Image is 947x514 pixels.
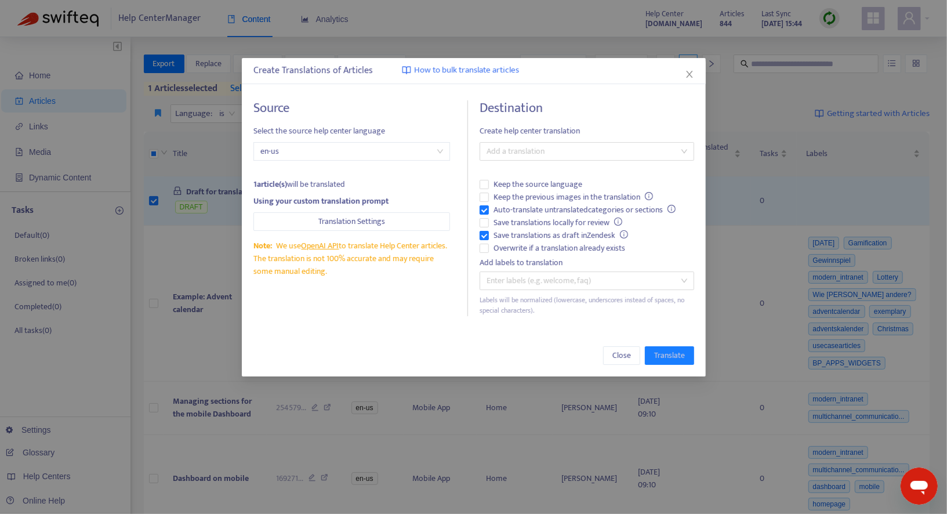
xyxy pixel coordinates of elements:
[489,204,680,216] span: Auto-translate untranslated categories or sections
[253,64,694,78] div: Create Translations of Articles
[301,239,339,252] a: OpenAI API
[901,468,938,505] iframe: Button to launch messaging window
[685,70,694,79] span: close
[253,195,450,208] div: Using your custom translation prompt
[253,239,272,252] span: Note:
[402,66,411,75] img: image-link
[480,295,694,317] div: Labels will be normalized (lowercase, underscores instead of spaces, no special characters).
[619,230,627,238] span: info-circle
[260,143,443,160] span: en-us
[402,64,519,77] a: How to bulk translate articles
[253,100,450,116] h4: Source
[253,178,287,191] strong: 1 article(s)
[253,240,450,278] div: We use to translate Help Center articles. The translation is not 100% accurate and may require so...
[645,346,694,365] button: Translate
[253,212,450,231] button: Translation Settings
[603,346,640,365] button: Close
[489,229,633,242] span: Save translations as draft in Zendesk
[489,178,587,191] span: Keep the source language
[414,64,519,77] span: How to bulk translate articles
[480,125,694,137] span: Create help center translation
[318,215,385,228] span: Translation Settings
[614,218,622,226] span: info-circle
[489,242,630,255] span: Overwrite if a translation already exists
[489,216,627,229] span: Save translations locally for review
[612,349,631,362] span: Close
[667,205,675,213] span: info-circle
[683,68,696,81] button: Close
[480,100,694,116] h4: Destination
[644,192,652,200] span: info-circle
[489,191,658,204] span: Keep the previous images in the translation
[253,125,450,137] span: Select the source help center language
[253,178,450,191] div: will be translated
[480,256,694,269] div: Add labels to translation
